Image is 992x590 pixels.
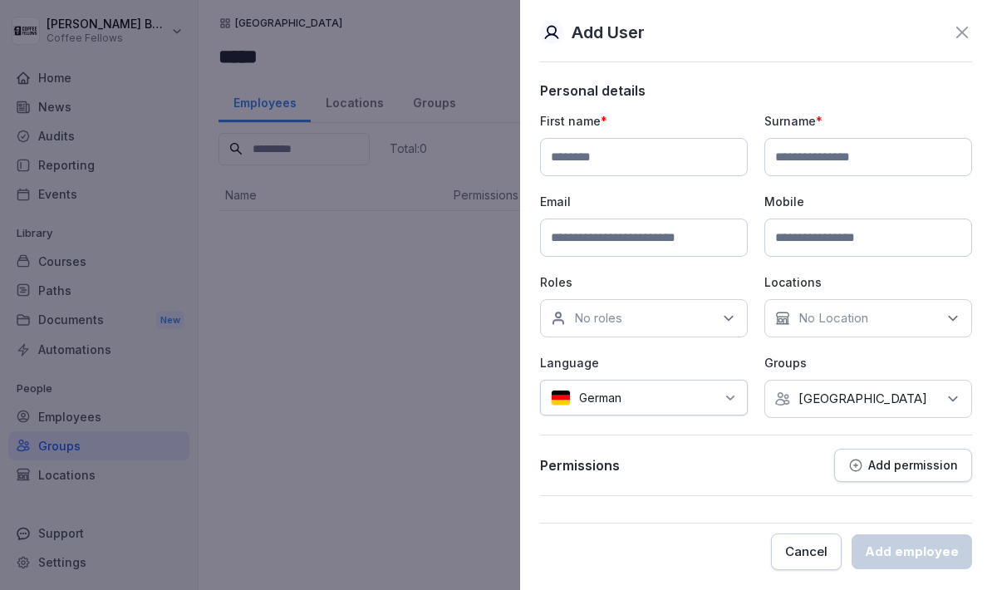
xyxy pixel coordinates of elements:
[540,193,748,210] p: Email
[540,354,748,371] p: Language
[540,82,972,99] p: Personal details
[764,112,972,130] p: Surname
[540,457,620,474] p: Permissions
[764,354,972,371] p: Groups
[834,449,972,482] button: Add permission
[551,390,571,406] img: de.svg
[865,543,959,561] div: Add employee
[771,533,842,570] button: Cancel
[540,273,748,291] p: Roles
[798,310,868,327] p: No Location
[764,273,972,291] p: Locations
[574,310,622,327] p: No roles
[540,112,748,130] p: First name
[764,193,972,210] p: Mobile
[785,543,827,561] div: Cancel
[852,534,972,569] button: Add employee
[540,380,748,415] div: German
[868,459,958,472] p: Add permission
[798,391,927,407] p: [GEOGRAPHIC_DATA]
[572,20,645,45] p: Add User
